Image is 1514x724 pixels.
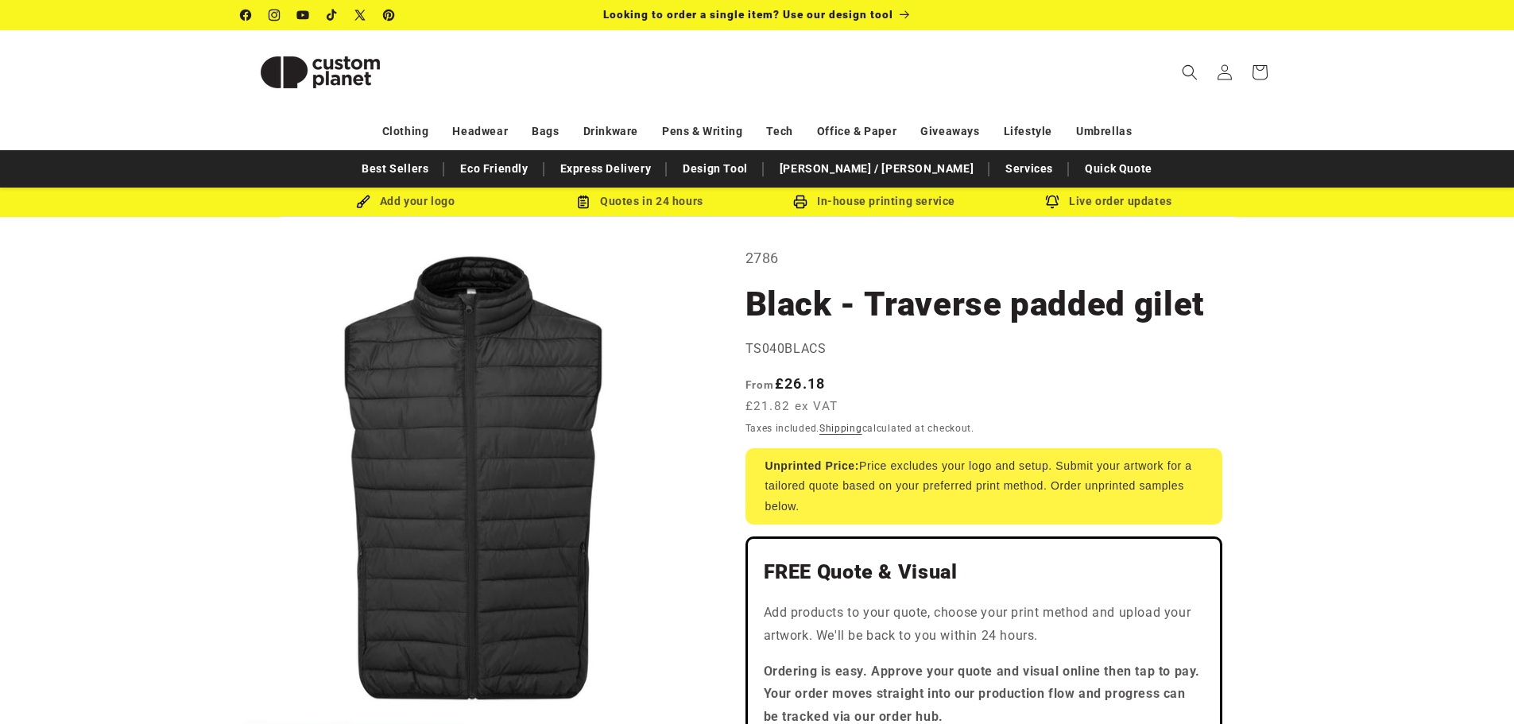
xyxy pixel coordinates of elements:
span: TS040BLACS [745,341,827,356]
img: Brush Icon [356,195,370,209]
div: Add your logo [288,192,523,211]
p: 2786 [745,246,1222,271]
a: Design Tool [675,155,756,183]
a: Custom Planet [234,30,405,114]
p: Add products to your quote, choose your print method and upload your artwork. We'll be back to yo... [764,602,1204,648]
a: Shipping [819,423,862,434]
img: Order Updates Icon [576,195,590,209]
div: Price excludes your logo and setup. Submit your artwork for a tailored quote based on your prefer... [745,448,1222,525]
strong: £26.18 [745,375,826,392]
a: Office & Paper [817,118,896,145]
a: [PERSON_NAME] / [PERSON_NAME] [772,155,982,183]
a: Tech [766,118,792,145]
a: Lifestyle [1004,118,1052,145]
div: Quotes in 24 hours [523,192,757,211]
span: Looking to order a single item? Use our design tool [603,8,893,21]
a: Express Delivery [552,155,660,183]
a: Quick Quote [1077,155,1160,183]
a: Giveaways [920,118,979,145]
a: Pens & Writing [662,118,742,145]
h1: Black - Traverse padded gilet [745,283,1222,326]
strong: Unprinted Price: [765,459,860,472]
a: Services [997,155,1061,183]
span: From [745,378,775,391]
a: Clothing [382,118,429,145]
img: Order updates [1045,195,1059,209]
a: Headwear [452,118,508,145]
img: In-house printing [793,195,807,209]
div: In-house printing service [757,192,992,211]
div: Taxes included. calculated at checkout. [745,420,1222,436]
div: Live order updates [992,192,1226,211]
a: Bags [532,118,559,145]
a: Umbrellas [1076,118,1132,145]
a: Drinkware [583,118,638,145]
a: Best Sellers [354,155,436,183]
a: Eco Friendly [452,155,536,183]
h2: FREE Quote & Visual [764,559,1204,585]
summary: Search [1172,55,1207,90]
span: £21.82 ex VAT [745,397,838,416]
img: Custom Planet [241,37,400,108]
